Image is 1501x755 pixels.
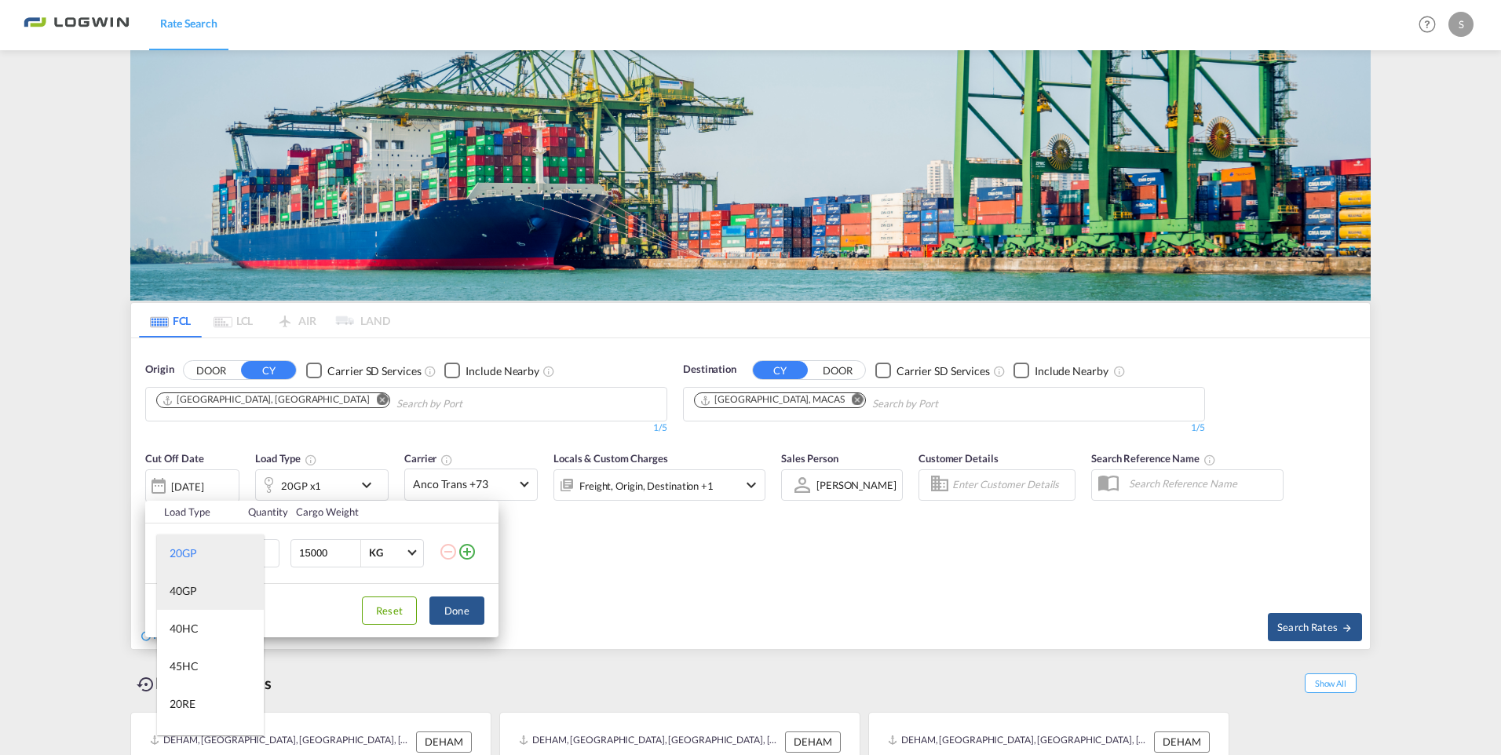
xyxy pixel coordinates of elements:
[170,583,197,599] div: 40GP
[170,696,195,712] div: 20RE
[170,545,197,561] div: 20GP
[170,621,199,636] div: 40HC
[170,658,199,674] div: 45HC
[170,734,195,750] div: 40RE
